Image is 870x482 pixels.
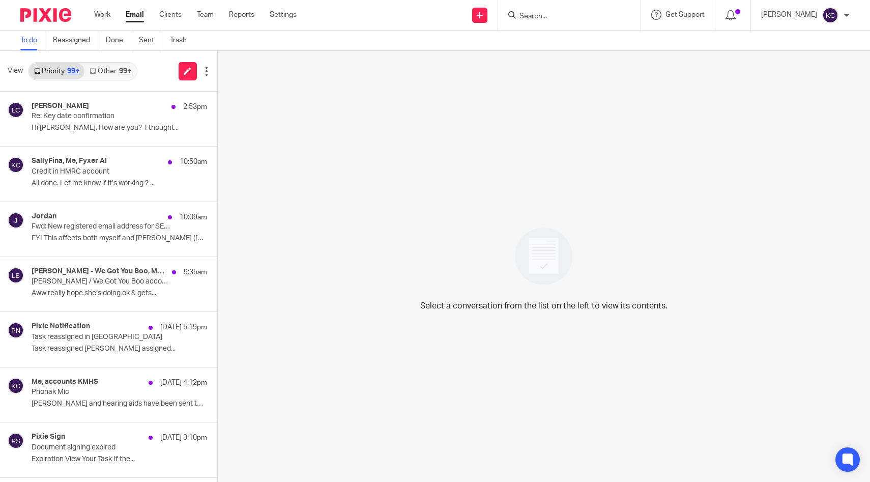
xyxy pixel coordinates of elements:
p: Expiration View Your Task If the... [32,455,207,464]
p: Hi [PERSON_NAME], How are you? I thought... [32,124,207,132]
h4: Pixie Sign [32,433,65,441]
h4: Jordan [32,212,56,221]
p: Task reassigned [PERSON_NAME] assigned... [32,345,207,353]
p: 2:53pm [183,102,207,112]
a: Sent [139,31,162,50]
p: [PERSON_NAME] and hearing aids have been sent to [GEOGRAPHIC_DATA]... [32,400,207,408]
a: Settings [270,10,297,20]
p: All done. Let me know if it’s working ? ... [32,179,207,188]
h4: SallyFina, Me, Fyxer AI [32,157,107,165]
p: [DATE] 5:19pm [160,322,207,332]
h4: Me, accounts KMHS [32,378,98,386]
p: Task reassigned in [GEOGRAPHIC_DATA] [32,333,172,342]
img: svg%3E [8,212,24,229]
a: Work [94,10,110,20]
p: FYI This affects both myself and [PERSON_NAME] ([PERSON_NAME]... [32,234,207,243]
span: Get Support [665,11,705,18]
img: svg%3E [8,378,24,394]
a: Team [197,10,214,20]
h4: Pixie Notification [32,322,90,331]
p: 10:09am [180,212,207,222]
a: Reassigned [53,31,98,50]
a: Other99+ [84,63,136,79]
p: Document signing expired [32,443,172,452]
p: 9:35am [184,267,207,277]
p: Re: Key date confirmation [32,112,172,121]
a: Reports [229,10,254,20]
div: 99+ [119,68,131,75]
h4: [PERSON_NAME] - We Got You Boo, Me, Fyxer AI [32,267,167,276]
p: Phonak Mic [32,388,172,396]
a: Priority99+ [29,63,84,79]
a: Done [106,31,131,50]
a: Trash [170,31,194,50]
img: svg%3E [8,322,24,338]
p: [PERSON_NAME] / We Got You Boo accounts [32,277,172,286]
div: 99+ [67,68,79,75]
img: svg%3E [8,102,24,118]
img: svg%3E [822,7,838,23]
a: Email [126,10,144,20]
a: To do [20,31,45,50]
p: Credit in HMRC account [32,167,172,176]
p: [PERSON_NAME] [761,10,817,20]
p: 10:50am [180,157,207,167]
img: svg%3E [8,157,24,173]
p: [DATE] 4:12pm [160,378,207,388]
p: Select a conversation from the list on the left to view its contents. [420,300,668,312]
p: [DATE] 3:10pm [160,433,207,443]
img: svg%3E [8,267,24,283]
p: Fwd: New registered email address for SENSORY CLASSROOM LTD (16720858) [32,222,172,231]
a: Clients [159,10,182,20]
img: Pixie [20,8,71,22]
img: svg%3E [8,433,24,449]
img: image [508,221,579,292]
span: View [8,66,23,76]
p: Aww really hope she’s doing ok & gets... [32,289,207,298]
h4: [PERSON_NAME] [32,102,89,110]
input: Search [518,12,610,21]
